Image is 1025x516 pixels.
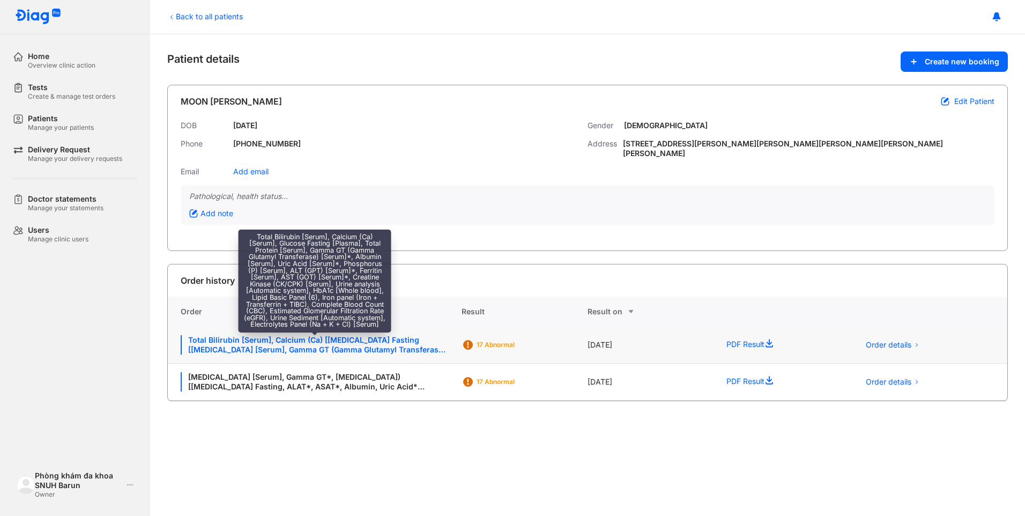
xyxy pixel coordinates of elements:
div: DOB [181,121,229,130]
div: Delivery Request [28,145,122,154]
div: Total Bilirubin [Serum], Calcium (Ca) [[MEDICAL_DATA] Fasting [[MEDICAL_DATA] [Serum], Gamma GT (... [181,335,449,355]
div: Order [168,297,462,327]
div: Manage your delivery requests [28,154,122,163]
span: Create new booking [925,57,999,67]
div: Order history [181,274,235,287]
div: Patient details [167,51,1008,72]
div: PDF Result [714,327,846,364]
button: Create new booking [901,51,1008,72]
img: logo [15,9,61,25]
div: Add note [189,209,233,218]
div: PDF Result [714,364,846,401]
div: [MEDICAL_DATA] [Serum], Gamma GT*, [MEDICAL_DATA]) [[MEDICAL_DATA] Fasting, ALAT*, ASAT*, Albumin... [181,372,449,392]
div: Doctor statements [28,194,103,204]
div: Result on [588,305,714,318]
div: Gender [588,121,620,130]
div: [DATE] [233,121,257,130]
div: Email [181,167,229,176]
div: 17 Abnormal [477,341,562,349]
div: [STREET_ADDRESS][PERSON_NAME][PERSON_NAME][PERSON_NAME][PERSON_NAME][PERSON_NAME] [623,139,994,158]
div: Manage clinic users [28,235,88,244]
span: Order details [866,340,911,350]
div: Address [588,139,619,158]
div: Owner [35,490,122,499]
div: Overview clinic action [28,61,95,70]
div: Back to all patients [167,11,243,22]
div: Tests [28,83,115,92]
div: Pathological, health status... [189,191,986,201]
div: Create & manage test orders [28,92,115,101]
div: Manage your statements [28,204,103,212]
span: Order details [866,377,911,387]
div: Result [462,297,588,327]
div: Phone [181,139,229,158]
div: Home [28,51,95,61]
div: Patients [28,114,94,123]
div: 17 Abnormal [477,378,562,386]
div: [DEMOGRAPHIC_DATA] [624,121,708,130]
button: Order details [859,374,926,390]
div: MOON [PERSON_NAME] [181,95,282,108]
div: [DATE] [588,327,714,364]
button: Order details [859,337,926,353]
div: [PHONE_NUMBER] [233,139,301,158]
img: logo [17,476,35,493]
div: [DATE] [588,364,714,401]
div: Add email [233,167,269,176]
div: Manage your patients [28,123,94,132]
span: Edit Patient [954,97,994,106]
div: Users [28,225,88,235]
div: Phòng khám đa khoa SNUH Barun [35,471,122,490]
